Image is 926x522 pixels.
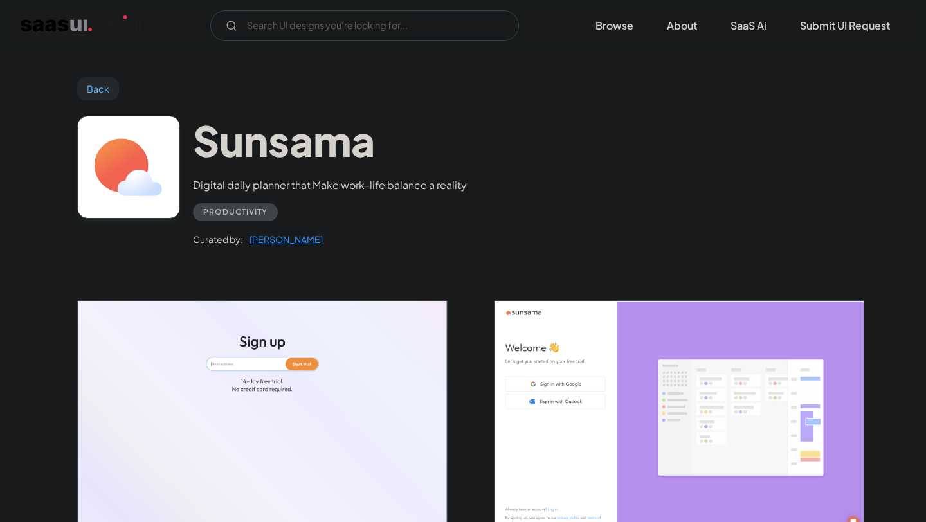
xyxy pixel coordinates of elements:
[203,204,268,220] div: Productivity
[580,12,649,40] a: Browse
[21,15,149,36] a: home
[210,10,519,41] input: Search UI designs you're looking for...
[651,12,713,40] a: About
[193,231,243,247] div: Curated by:
[210,10,519,41] form: Email Form
[243,231,323,247] a: [PERSON_NAME]
[193,177,467,193] div: Digital daily planner that Make work-life balance a reality
[785,12,905,40] a: Submit UI Request
[193,116,467,165] h1: Sunsama
[715,12,782,40] a: SaaS Ai
[77,77,119,100] a: Back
